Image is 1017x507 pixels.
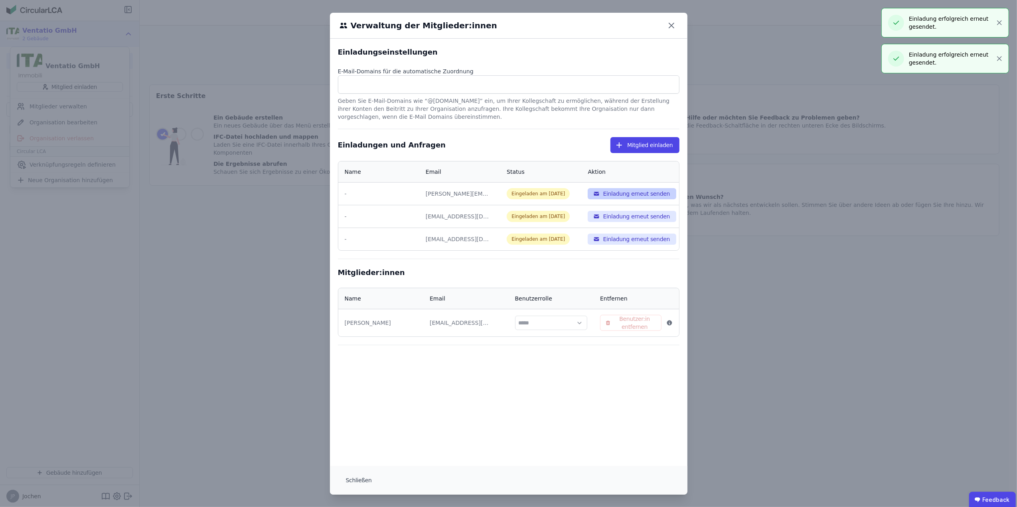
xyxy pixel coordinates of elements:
div: Geben Sie E-Mail-Domains wie “@[DOMAIN_NAME]” ein, um Ihrer Kollegschaft zu ermöglichen, während ... [338,94,679,121]
div: [EMAIL_ADDRESS][DOMAIN_NAME] [430,319,490,327]
div: [EMAIL_ADDRESS][DOMAIN_NAME] [426,212,490,220]
div: Eingeladen am [DATE] [507,211,570,222]
div: Eingeladen am [DATE] [507,234,570,245]
div: [PERSON_NAME] [345,319,417,327]
div: - [345,212,413,220]
div: - [345,190,413,198]
div: - [345,235,413,243]
div: Entfernen [600,295,628,303]
button: Einladung erneut senden [588,211,676,222]
div: Name [345,168,361,176]
div: Status [507,168,525,176]
div: E-Mail-Domains für die automatische Zuordnung [338,67,679,75]
div: Email [426,168,441,176]
div: Einladungen und Anfragen [338,140,446,151]
button: Einladung erneut senden [588,234,676,245]
button: Benutzer:in entfernen [600,315,662,331]
div: Name [345,295,361,303]
h6: Verwaltung der Mitglieder:innen [348,20,497,31]
div: Email [430,295,445,303]
div: Aktion [588,168,606,176]
div: Benutzerrolle [515,295,552,303]
div: [EMAIL_ADDRESS][DOMAIN_NAME] [426,235,490,243]
div: Eingeladen am [DATE] [507,188,570,199]
button: Schließen [340,472,378,488]
button: Mitglied einladen [610,137,679,153]
div: Mitglieder:innen [338,267,679,278]
button: Einladung erneut senden [588,188,676,199]
div: [PERSON_NAME][EMAIL_ADDRESS][DOMAIN_NAME] [426,190,490,198]
div: Einladungseinstellungen [338,47,679,58]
